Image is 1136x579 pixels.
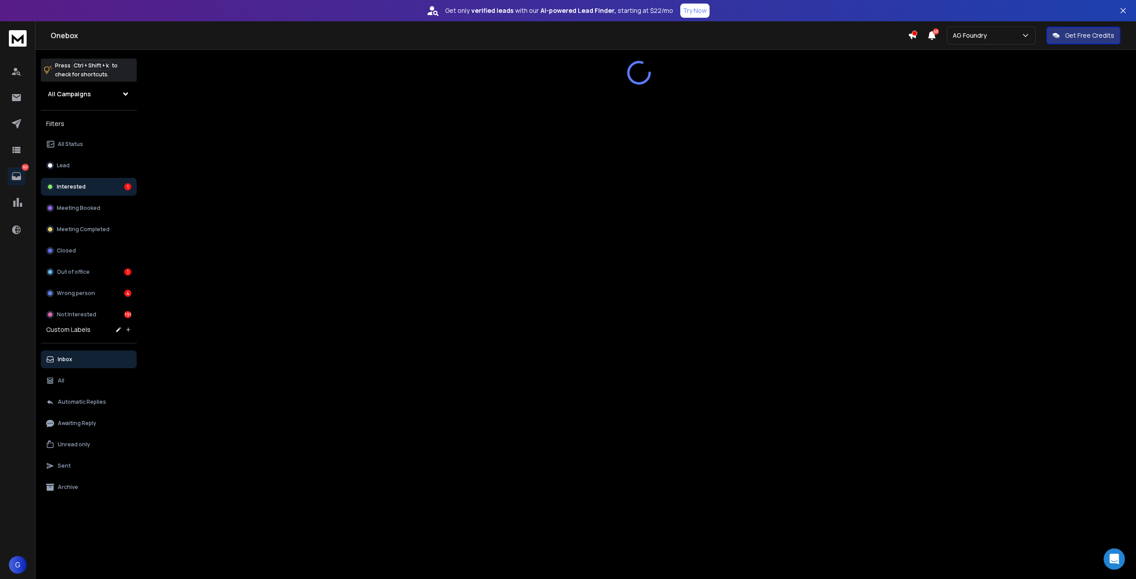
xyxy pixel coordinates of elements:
[540,6,616,15] strong: AI-powered Lead Finder,
[1046,27,1120,44] button: Get Free Credits
[41,414,137,432] button: Awaiting Reply
[41,199,137,217] button: Meeting Booked
[48,90,91,98] h1: All Campaigns
[1065,31,1114,40] p: Get Free Credits
[58,398,106,406] p: Automatic Replies
[57,268,90,276] p: Out of office
[57,311,96,318] p: Not Interested
[680,4,710,18] button: Try Now
[57,162,70,169] p: Lead
[41,436,137,453] button: Unread only
[41,263,137,281] button: Out of office1
[41,135,137,153] button: All Status
[41,221,137,238] button: Meeting Completed
[124,183,131,190] div: 1
[41,178,137,196] button: Interested1
[41,457,137,475] button: Sent
[953,31,990,40] p: AG Foundry
[41,118,137,130] h3: Filters
[41,85,137,103] button: All Campaigns
[58,420,96,427] p: Awaiting Reply
[41,242,137,260] button: Closed
[1104,548,1125,570] div: Open Intercom Messenger
[58,484,78,491] p: Archive
[22,164,29,171] p: 197
[471,6,513,15] strong: verified leads
[41,372,137,390] button: All
[124,311,131,318] div: 191
[57,205,100,212] p: Meeting Booked
[41,306,137,323] button: Not Interested191
[57,290,95,297] p: Wrong person
[41,393,137,411] button: Automatic Replies
[933,28,939,35] span: 43
[57,183,86,190] p: Interested
[41,478,137,496] button: Archive
[124,290,131,297] div: 4
[683,6,707,15] p: Try Now
[445,6,673,15] p: Get only with our starting at $22/mo
[46,325,91,334] h3: Custom Labels
[41,157,137,174] button: Lead
[51,30,908,41] h1: Onebox
[58,441,90,448] p: Unread only
[8,167,25,185] a: 197
[58,462,71,469] p: Sent
[58,377,64,384] p: All
[55,61,118,79] p: Press to check for shortcuts.
[57,247,76,254] p: Closed
[58,356,72,363] p: Inbox
[9,556,27,574] button: G
[41,284,137,302] button: Wrong person4
[9,30,27,47] img: logo
[124,268,131,276] div: 1
[58,141,83,148] p: All Status
[41,351,137,368] button: Inbox
[72,60,110,71] span: Ctrl + Shift + k
[57,226,110,233] p: Meeting Completed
